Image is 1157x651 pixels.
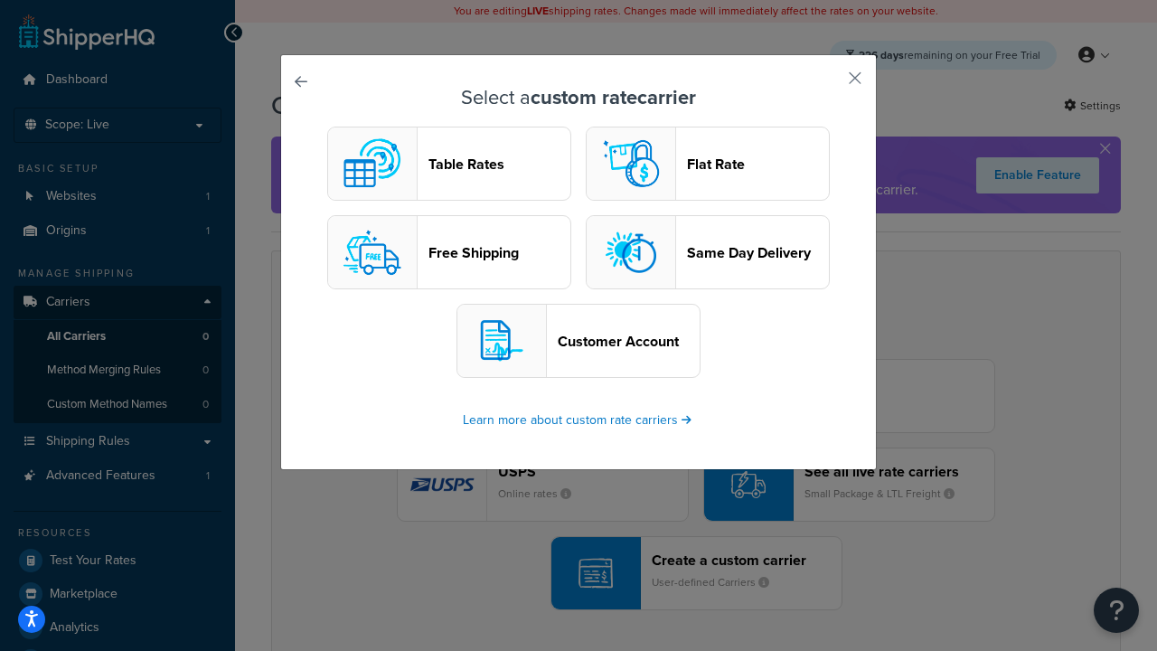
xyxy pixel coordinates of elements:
[586,127,830,201] button: flat logoFlat Rate
[463,410,694,429] a: Learn more about custom rate carriers
[327,215,571,289] button: free logoFree Shipping
[336,127,409,200] img: custom logo
[327,127,571,201] button: custom logoTable Rates
[586,215,830,289] button: sameday logoSame Day Delivery
[456,304,701,378] button: customerAccount logoCustomer Account
[595,127,667,200] img: flat logo
[428,156,570,173] header: Table Rates
[558,333,700,350] header: Customer Account
[466,305,538,377] img: customerAccount logo
[428,244,570,261] header: Free Shipping
[336,216,409,288] img: free logo
[326,87,831,108] h3: Select a
[687,156,829,173] header: Flat Rate
[687,244,829,261] header: Same Day Delivery
[595,216,667,288] img: sameday logo
[531,82,696,112] strong: custom rate carrier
